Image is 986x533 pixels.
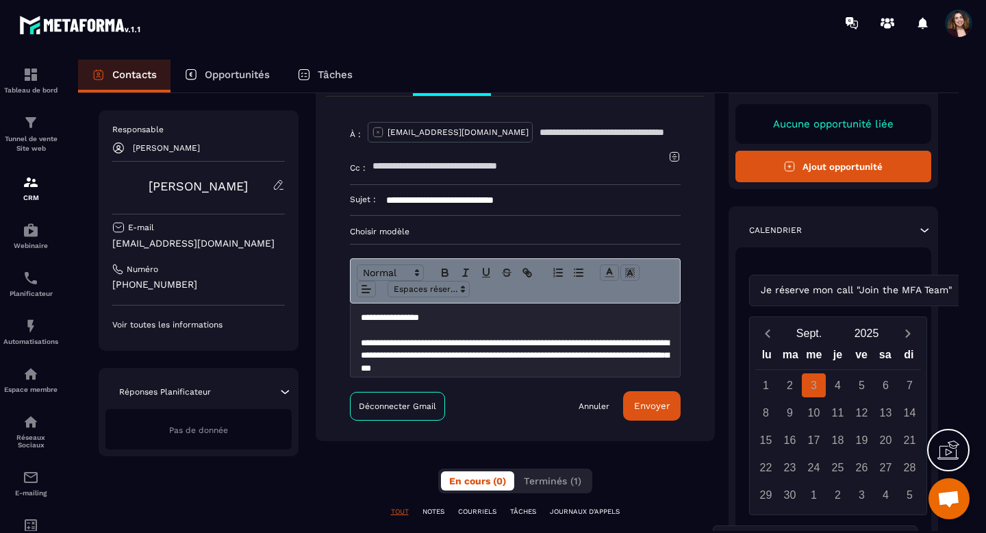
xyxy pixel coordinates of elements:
[956,283,966,298] input: Search for option
[802,428,826,452] div: 17
[550,507,620,517] p: JOURNAUX D'APPELS
[755,345,921,507] div: Calendar wrapper
[874,401,898,425] div: 13
[754,401,778,425] div: 8
[350,194,376,205] p: Sujet :
[826,428,850,452] div: 18
[778,483,802,507] div: 30
[3,290,58,297] p: Planificateur
[3,260,58,308] a: schedulerschedulerPlanificateur
[23,414,39,430] img: social-network
[127,264,158,275] p: Numéro
[826,345,850,369] div: je
[3,356,58,404] a: automationsautomationsEspace membre
[754,456,778,480] div: 22
[3,164,58,212] a: formationformationCRM
[524,475,581,486] span: Terminés (1)
[850,483,874,507] div: 3
[781,321,838,345] button: Open months overlay
[169,425,228,435] span: Pas de donnée
[778,401,802,425] div: 9
[3,308,58,356] a: automationsautomationsAutomatisations
[23,270,39,286] img: scheduler
[898,428,922,452] div: 21
[802,483,826,507] div: 1
[3,134,58,153] p: Tunnel de vente Site web
[3,459,58,507] a: emailemailE-mailing
[3,404,58,459] a: social-networksocial-networkRéseaux Sociaux
[778,456,802,480] div: 23
[802,456,826,480] div: 24
[128,222,154,233] p: E-mail
[3,212,58,260] a: automationsautomationsWebinaire
[23,114,39,131] img: formation
[874,483,898,507] div: 4
[3,194,58,201] p: CRM
[205,69,270,81] p: Opportunités
[441,471,514,491] button: En cours (0)
[850,345,874,369] div: ve
[898,483,922,507] div: 5
[802,373,826,397] div: 3
[928,478,970,519] a: Ouvrir le chat
[112,237,285,250] p: [EMAIL_ADDRESS][DOMAIN_NAME]
[874,456,898,480] div: 27
[112,69,157,81] p: Contacts
[873,345,897,369] div: sa
[350,392,445,421] a: Déconnecter Gmail
[754,428,778,452] div: 15
[826,456,850,480] div: 25
[896,324,921,343] button: Next month
[23,469,39,486] img: email
[23,174,39,190] img: formation
[350,226,681,237] p: Choisir modèle
[112,319,285,330] p: Voir toutes les informations
[458,507,496,517] p: COURRIELS
[3,434,58,449] p: Réseaux Sociaux
[802,345,826,369] div: me
[283,60,366,92] a: Tâches
[898,401,922,425] div: 14
[112,124,285,135] p: Responsable
[23,66,39,83] img: formation
[23,318,39,334] img: automations
[826,483,850,507] div: 2
[758,283,956,298] span: Je réserve mon call "Join the MFA Team"
[112,278,285,291] p: [PHONE_NUMBER]
[898,456,922,480] div: 28
[516,471,590,491] button: Terminés (1)
[735,151,932,182] button: Ajout opportunité
[755,324,781,343] button: Previous month
[119,386,211,397] p: Réponses Planificateur
[23,222,39,238] img: automations
[623,391,681,421] button: Envoyer
[838,321,896,345] button: Open years overlay
[826,401,850,425] div: 11
[755,345,779,369] div: lu
[749,118,918,130] p: Aucune opportunité liée
[170,60,283,92] a: Opportunités
[579,401,609,412] a: Annuler
[149,179,248,193] a: [PERSON_NAME]
[3,56,58,104] a: formationformationTableau de bord
[850,456,874,480] div: 26
[754,373,778,397] div: 1
[755,373,921,507] div: Calendar days
[19,12,142,37] img: logo
[3,386,58,393] p: Espace membre
[350,129,361,140] p: À :
[318,69,353,81] p: Tâches
[826,373,850,397] div: 4
[388,127,529,138] p: [EMAIL_ADDRESS][DOMAIN_NAME]
[754,483,778,507] div: 29
[391,507,409,517] p: TOUT
[350,162,366,173] p: Cc :
[778,428,802,452] div: 16
[850,401,874,425] div: 12
[449,475,506,486] span: En cours (0)
[3,104,58,164] a: formationformationTunnel de vente Site web
[850,428,874,452] div: 19
[898,373,922,397] div: 7
[897,345,921,369] div: di
[778,373,802,397] div: 2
